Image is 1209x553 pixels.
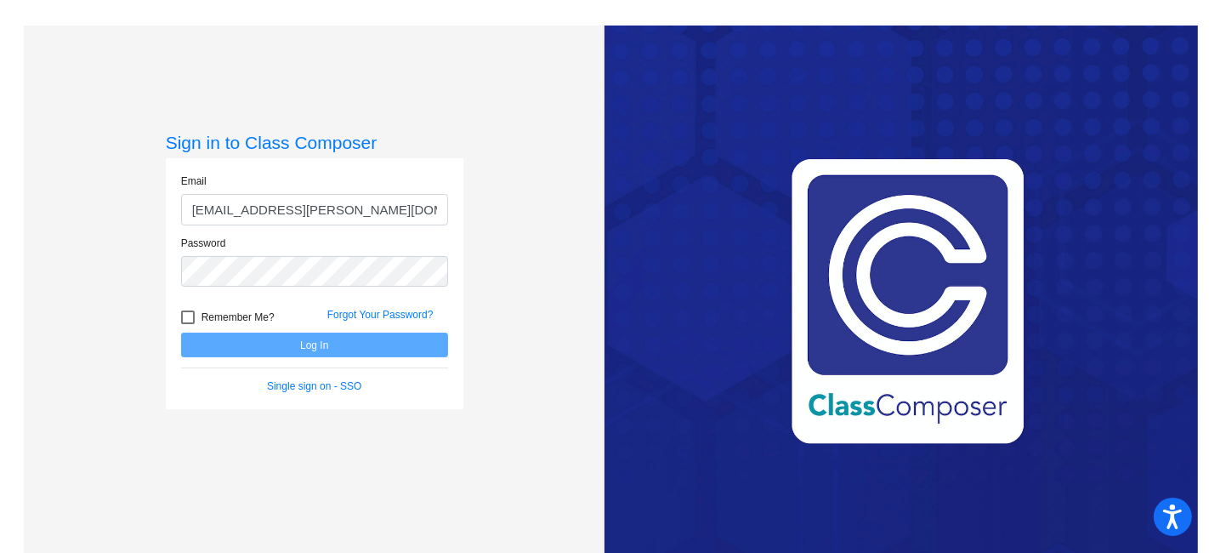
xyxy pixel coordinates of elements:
[181,174,207,189] label: Email
[201,307,275,328] span: Remember Me?
[181,333,448,357] button: Log In
[181,236,226,251] label: Password
[166,132,463,153] h3: Sign in to Class Composer
[327,309,434,321] a: Forgot Your Password?
[267,380,361,392] a: Single sign on - SSO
